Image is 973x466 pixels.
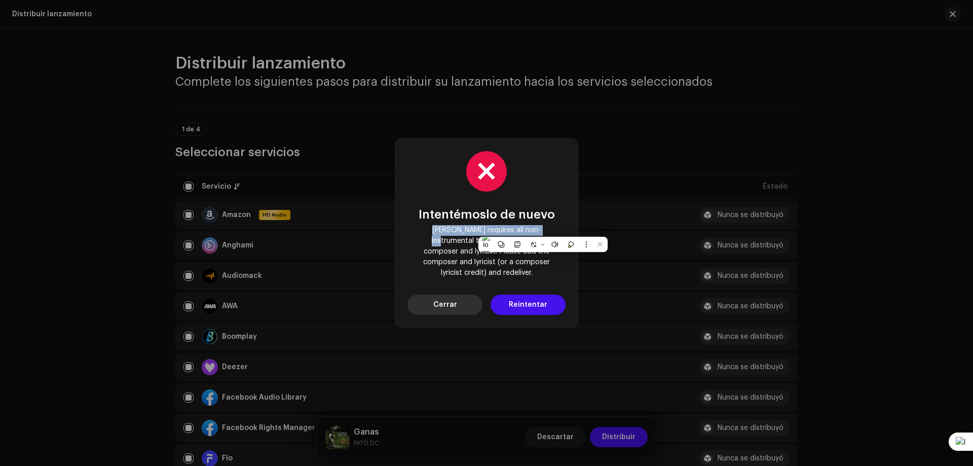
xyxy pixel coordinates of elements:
span: Intentémoslo de nuevo [419,208,555,221]
button: Cerrar [407,295,482,315]
button: Reintentar [491,295,566,315]
span: Reintentar [509,295,547,315]
span: [PERSON_NAME] requires all non-instrumental tracks to credit the composer and lyricist. Please ad... [416,225,557,278]
span: Cerrar [433,295,457,315]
